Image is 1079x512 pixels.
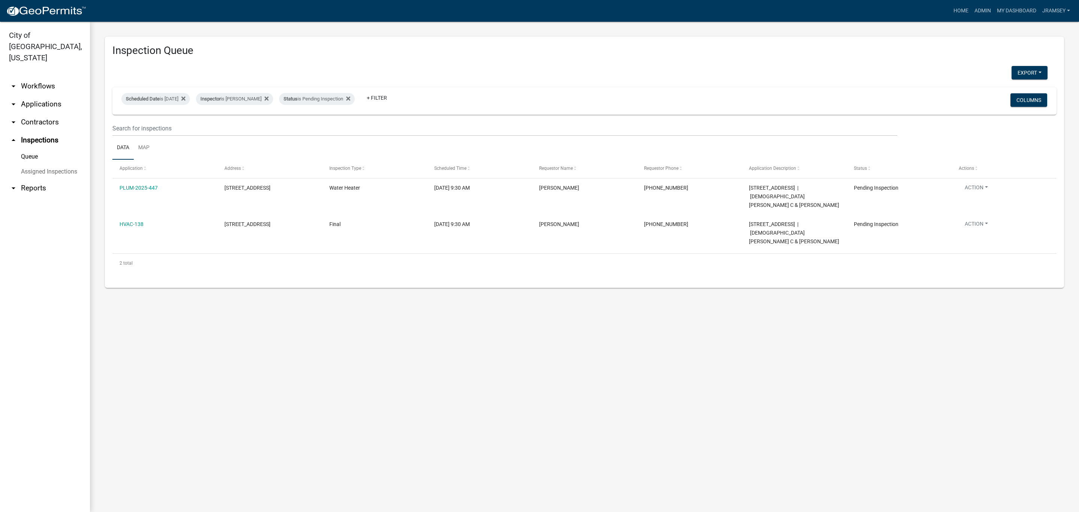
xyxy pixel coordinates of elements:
[434,220,525,229] div: [DATE] 9:30 AM
[1010,93,1047,107] button: Columns
[126,96,160,102] span: Scheduled Date
[120,185,158,191] a: PLUM-2025-447
[994,4,1039,18] a: My Dashboard
[854,166,867,171] span: Status
[532,160,637,178] datatable-header-cell: Requestor Name
[434,184,525,192] div: [DATE] 9:30 AM
[854,185,898,191] span: Pending Inspection
[284,96,297,102] span: Status
[971,4,994,18] a: Admin
[854,221,898,227] span: Pending Inspection
[952,160,1057,178] datatable-header-cell: Actions
[959,220,994,231] button: Action
[959,166,974,171] span: Actions
[112,121,897,136] input: Search for inspections
[959,184,994,195] button: Action
[112,254,1057,272] div: 2 total
[200,96,221,102] span: Inspector
[434,166,466,171] span: Scheduled Time
[120,166,143,171] span: Application
[9,82,18,91] i: arrow_drop_down
[950,4,971,18] a: Home
[134,136,154,160] a: Map
[749,185,839,208] span: 710 PLAZA DRIVE | Kirchen Joseph C & Blanche
[224,166,241,171] span: Address
[847,160,952,178] datatable-header-cell: Status
[539,185,579,191] span: JEAN
[329,185,360,191] span: Water Heater
[749,221,839,244] span: 710 PLAZA DRIVE | Kirchen Joseph C & Blanche
[644,166,678,171] span: Requestor Phone
[539,221,579,227] span: JEAN
[9,184,18,193] i: arrow_drop_down
[1012,66,1048,79] button: Export
[112,160,217,178] datatable-header-cell: Application
[539,166,573,171] span: Requestor Name
[1039,4,1073,18] a: jramsey
[322,160,427,178] datatable-header-cell: Inspection Type
[742,160,847,178] datatable-header-cell: Application Description
[121,93,190,105] div: is [DATE]
[224,221,270,227] span: 710 PLAZA DRIVE
[217,160,322,178] datatable-header-cell: Address
[749,166,796,171] span: Application Description
[329,221,341,227] span: Final
[279,93,355,105] div: is Pending Inspection
[9,118,18,127] i: arrow_drop_down
[329,166,361,171] span: Inspection Type
[361,91,393,105] a: + Filter
[196,93,273,105] div: is [PERSON_NAME]
[427,160,532,178] datatable-header-cell: Scheduled Time
[120,221,143,227] a: HVAC-138
[112,136,134,160] a: Data
[644,185,688,191] span: 502-541-9680
[9,100,18,109] i: arrow_drop_down
[224,185,270,191] span: 710 PLAZA DRIVE
[9,136,18,145] i: arrow_drop_up
[637,160,742,178] datatable-header-cell: Requestor Phone
[644,221,688,227] span: 502-541-9680
[112,44,1057,57] h3: Inspection Queue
